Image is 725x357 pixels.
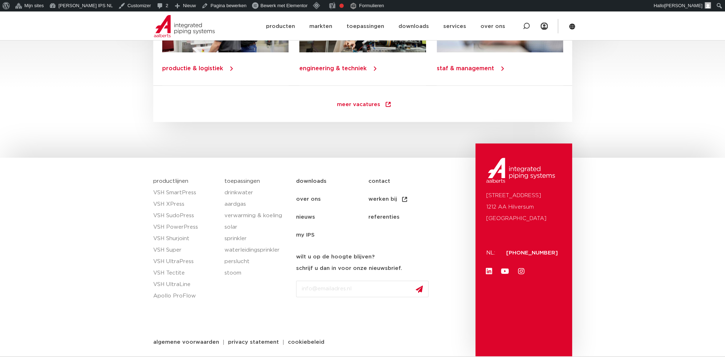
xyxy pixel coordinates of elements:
a: drinkwater [224,187,289,199]
a: markten [309,13,332,40]
a: staf & management [436,66,494,71]
a: stoom [224,267,289,279]
a: verwarming & koeling [224,210,289,222]
a: VSH PowerPress [153,222,218,233]
p: [STREET_ADDRESS] 1212 AA Hilversum [GEOGRAPHIC_DATA] [486,190,561,224]
a: VSH XPress [153,199,218,210]
a: algemene voorwaarden [148,339,224,345]
a: VSH Tectite [153,267,218,279]
img: send.svg [416,285,423,293]
a: VSH Shurjoint [153,233,218,244]
a: productlijnen [153,178,188,184]
span: meer vacatures [337,102,380,109]
a: nieuws [296,208,368,226]
span: cookiebeleid [288,339,324,345]
a: over ons [480,13,505,40]
a: werken bij [368,190,440,208]
p: NL: [486,247,498,259]
a: Apollo ProFlow [153,290,218,302]
a: perslucht [224,256,289,267]
a: toepassingen [224,178,260,184]
nav: Menu [541,11,548,41]
a: VSH SudoPress [153,210,218,222]
a: services [443,13,466,40]
span: [PERSON_NAME] [664,3,702,8]
a: VSH UltraLine [153,279,218,290]
nav: Menu [296,172,472,244]
input: info@emailadres.nl [296,281,429,297]
strong: wilt u op de hoogte blijven? [296,254,374,260]
span: algemene voorwaarden [153,339,219,345]
div: Focus keyphrase niet ingevuld [339,4,344,8]
a: downloads [296,172,368,190]
a: [PHONE_NUMBER] [506,250,558,256]
a: VSH UltraPress [153,256,218,267]
span: privacy statement [228,339,279,345]
a: referenties [368,208,440,226]
iframe: reCAPTCHA [296,303,405,331]
a: toepassingen [346,13,384,40]
a: VSH Super [153,244,218,256]
a: over ons [296,190,368,208]
a: productie & logistiek [162,66,223,71]
a: solar [224,222,289,233]
a: meer vacatures [323,95,406,115]
a: engineering & techniek [299,66,367,71]
a: privacy statement [223,339,284,345]
nav: Menu [266,13,505,40]
a: aardgas [224,199,289,210]
a: producten [266,13,295,40]
a: contact [368,172,440,190]
span: Bewerk met Elementor [260,3,308,8]
a: VSH SmartPress [153,187,218,199]
a: waterleidingsprinkler [224,244,289,256]
a: cookiebeleid [282,339,330,345]
a: downloads [398,13,429,40]
a: my IPS [296,226,368,244]
strong: schrijf u dan in voor onze nieuwsbrief. [296,266,402,271]
a: sprinkler [224,233,289,244]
